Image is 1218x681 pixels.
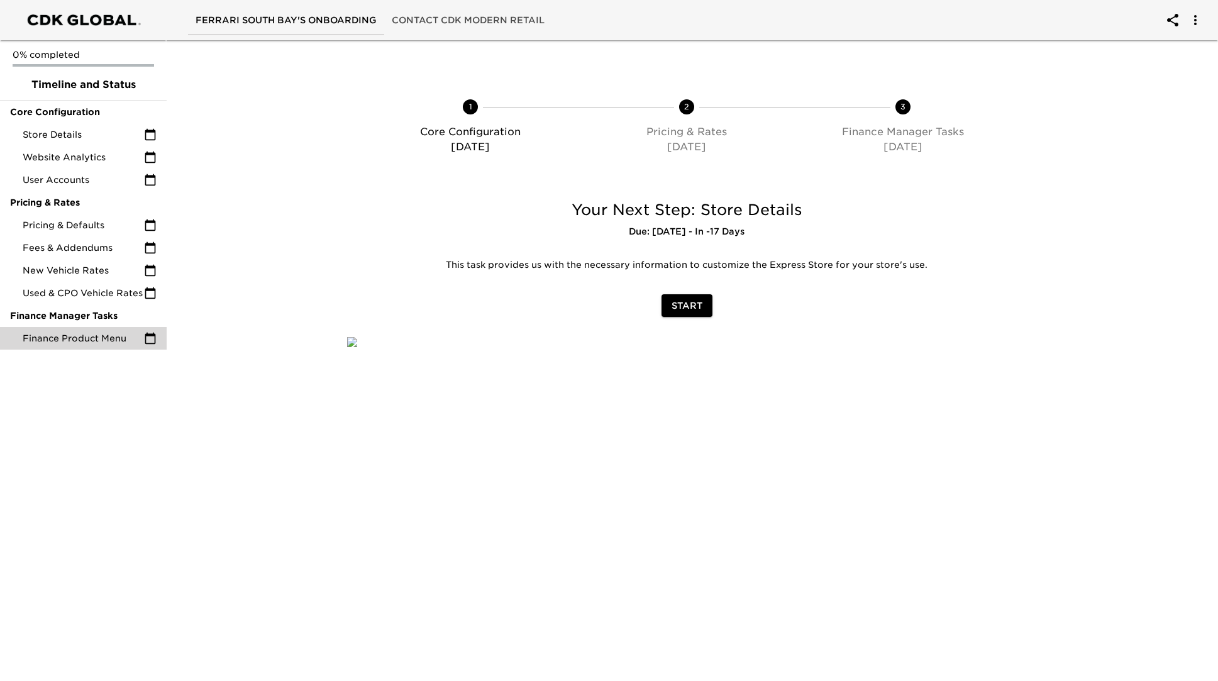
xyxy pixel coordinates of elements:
span: Used & CPO Vehicle Rates [23,287,144,299]
span: Contact CDK Modern Retail [392,13,545,28]
span: Finance Manager Tasks [10,309,157,322]
h6: Due: [DATE] - In -17 Days [347,225,1026,239]
button: Start [662,294,712,318]
p: [DATE] [584,140,790,155]
button: account of current user [1158,5,1188,35]
p: Pricing & Rates [584,125,790,140]
p: [DATE] [367,140,573,155]
p: This task provides us with the necessary information to customize the Express Store for your stor... [357,259,1017,272]
p: Core Configuration [367,125,573,140]
span: Pricing & Rates [10,196,157,209]
text: 1 [469,102,472,111]
text: 2 [684,102,689,111]
span: Finance Product Menu [23,332,144,345]
span: New Vehicle Rates [23,264,144,277]
button: account of current user [1180,5,1210,35]
p: 0% completed [13,48,154,61]
text: 3 [900,102,905,111]
span: Timeline and Status [10,77,157,92]
span: User Accounts [23,174,144,186]
img: qkibX1zbU72zw90W6Gan%2FTemplates%2FRjS7uaFIXtg43HUzxvoG%2F3e51d9d6-1114-4229-a5bf-f5ca567b6beb.jpg [347,337,357,347]
span: Core Configuration [10,106,157,118]
h5: Your Next Step: Store Details [347,200,1026,220]
span: Website Analytics [23,151,144,163]
span: Ferrari South Bay's Onboarding [196,13,377,28]
span: Store Details [23,128,144,141]
p: [DATE] [800,140,1006,155]
span: Start [672,298,702,314]
p: Finance Manager Tasks [800,125,1006,140]
span: Fees & Addendums [23,241,144,254]
span: Pricing & Defaults [23,219,144,231]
